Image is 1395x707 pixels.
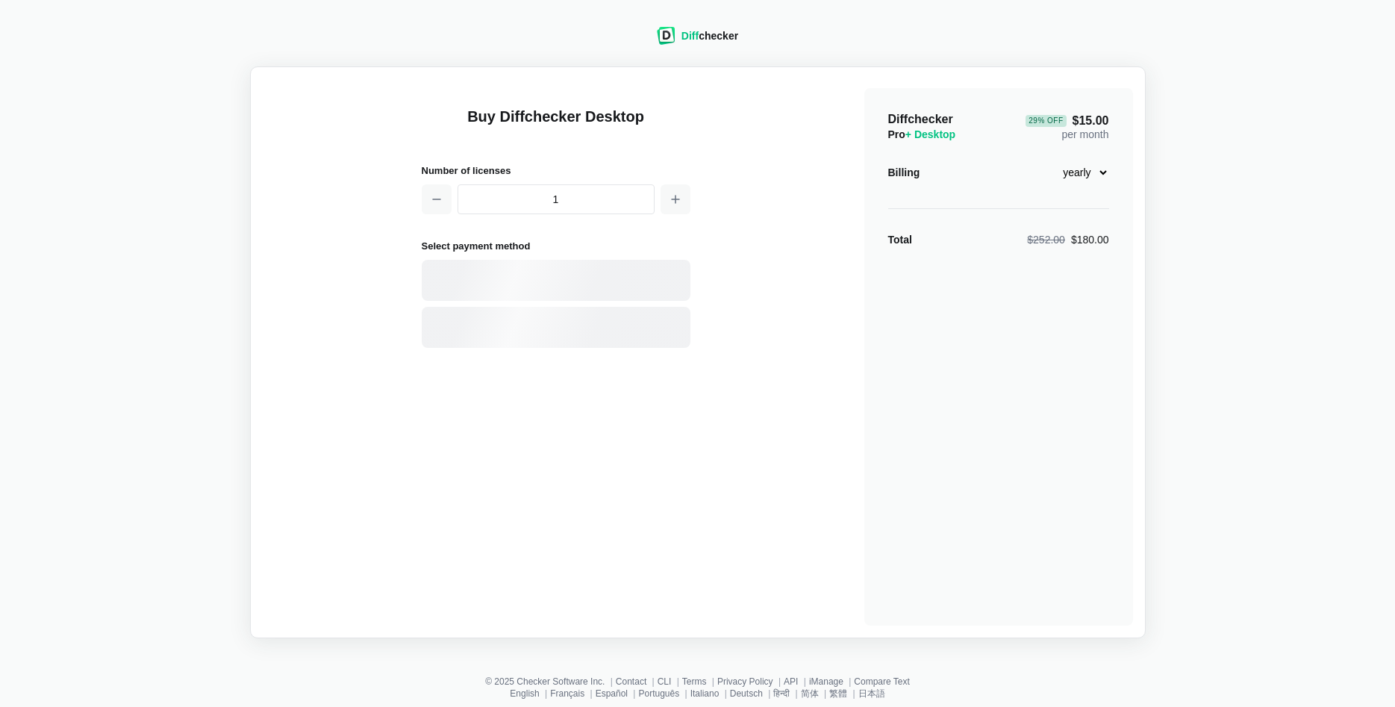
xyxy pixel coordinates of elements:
a: Français [550,688,584,699]
span: $252.00 [1027,234,1065,246]
h2: Select payment method [422,238,690,254]
a: Privacy Policy [717,676,773,687]
a: 日本語 [858,688,885,699]
a: 简体 [801,688,819,699]
a: Terms [682,676,707,687]
a: English [510,688,539,699]
a: Contact [616,676,646,687]
a: 繁體 [829,688,847,699]
a: iManage [809,676,843,687]
a: Español [596,688,628,699]
a: Diffchecker logoDiffchecker [657,35,738,47]
div: 29 % Off [1026,115,1066,127]
div: $180.00 [1027,232,1108,247]
a: हिन्दी [773,688,790,699]
span: $15.00 [1026,115,1108,127]
li: © 2025 Checker Software Inc. [485,677,616,686]
a: Compare Text [854,676,909,687]
h1: Buy Diffchecker Desktop [422,106,690,145]
span: Pro [888,128,956,140]
span: + Desktop [905,128,955,140]
div: Billing [888,165,920,180]
strong: Total [888,234,912,246]
span: Diff [681,30,699,42]
span: Diffchecker [888,113,953,125]
a: API [784,676,798,687]
a: Italiano [690,688,720,699]
a: Deutsch [730,688,763,699]
a: Português [638,688,679,699]
img: Diffchecker logo [657,27,675,45]
h2: Number of licenses [422,163,690,178]
input: 1 [458,184,655,214]
div: per month [1026,112,1108,142]
a: CLI [658,676,672,687]
div: checker [681,28,738,43]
